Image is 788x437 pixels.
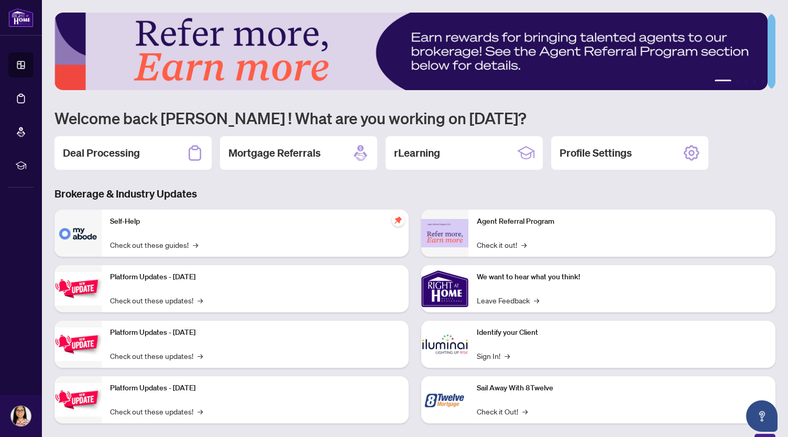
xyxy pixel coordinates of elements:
img: Platform Updates - June 23, 2025 [54,383,102,416]
button: 2 [736,80,740,84]
p: Self-Help [110,216,400,227]
a: Check it Out!→ [477,406,528,417]
p: Platform Updates - [DATE] [110,271,400,283]
h2: rLearning [394,146,440,160]
span: → [198,294,203,306]
a: Check out these updates!→ [110,406,203,417]
a: Check out these updates!→ [110,294,203,306]
span: → [198,350,203,362]
img: We want to hear what you think! [421,265,468,312]
img: Self-Help [54,210,102,257]
button: 3 [744,80,748,84]
img: logo [8,8,34,27]
p: Sail Away With 8Twelve [477,383,767,394]
p: Platform Updates - [DATE] [110,383,400,394]
img: Platform Updates - July 21, 2025 [54,272,102,305]
img: Slide 0 [54,13,768,90]
span: → [193,239,198,250]
p: Agent Referral Program [477,216,767,227]
a: Check out these updates!→ [110,350,203,362]
span: → [505,350,510,362]
span: → [198,406,203,417]
p: We want to hear what you think! [477,271,767,283]
p: Identify your Client [477,327,767,338]
button: 4 [752,80,757,84]
a: Sign In!→ [477,350,510,362]
button: 5 [761,80,765,84]
img: Agent Referral Program [421,219,468,248]
h1: Welcome back [PERSON_NAME] ! What are you working on [DATE]? [54,108,775,128]
span: pushpin [392,214,404,226]
h3: Brokerage & Industry Updates [54,187,775,201]
h2: Mortgage Referrals [228,146,321,160]
h2: Deal Processing [63,146,140,160]
span: → [521,239,527,250]
img: Profile Icon [11,406,31,426]
button: 1 [715,80,731,84]
img: Sail Away With 8Twelve [421,376,468,423]
h2: Profile Settings [560,146,632,160]
img: Identify your Client [421,321,468,368]
button: Open asap [746,400,778,432]
p: Platform Updates - [DATE] [110,327,400,338]
a: Check it out!→ [477,239,527,250]
a: Check out these guides!→ [110,239,198,250]
img: Platform Updates - July 8, 2025 [54,327,102,360]
span: → [522,406,528,417]
span: → [534,294,539,306]
a: Leave Feedback→ [477,294,539,306]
